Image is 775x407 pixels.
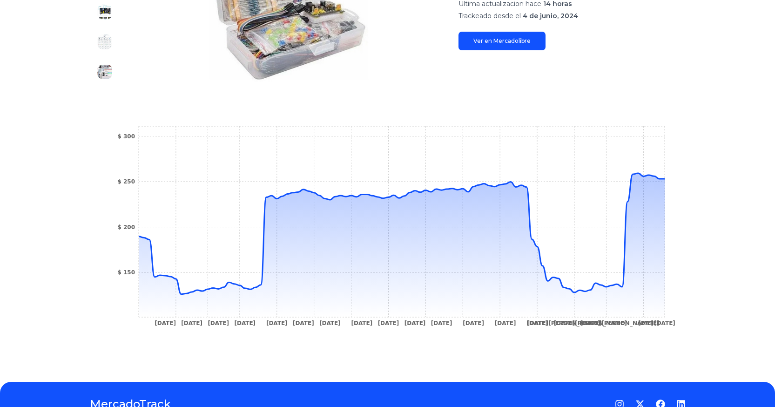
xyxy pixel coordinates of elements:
tspan: [DATE] [181,320,202,326]
tspan: $ 250 [117,178,135,185]
img: Kit Componentes Electrónicos Para Arduino, Raspberry Pi [97,5,112,20]
tspan: [DATE] [208,320,229,326]
tspan: [DATE] [266,320,287,326]
tspan: [DATE][PERSON_NAME] [553,320,627,327]
tspan: $ 300 [117,133,135,140]
tspan: [DATE] [155,320,176,326]
tspan: [DATE] [319,320,341,326]
tspan: $ 150 [117,269,135,276]
tspan: [DATE] [431,320,452,326]
tspan: [DATE] [526,320,548,326]
tspan: $ 200 [117,224,135,231]
tspan: [DATE] [234,320,256,326]
tspan: [DATE] [293,320,314,326]
tspan: [DATE][PERSON_NAME] [580,320,653,327]
a: Ver en Mercadolibre [458,32,546,50]
tspan: [DATE] [351,320,372,326]
tspan: [DATE] [463,320,484,326]
span: 4 de junio, 2024 [523,12,578,20]
tspan: [DATE] [494,320,516,326]
img: Kit Componentes Electrónicos Para Arduino, Raspberry Pi [97,64,112,79]
tspan: [DATE] [654,320,675,326]
img: Kit Componentes Electrónicos Para Arduino, Raspberry Pi [97,34,112,49]
tspan: [DATE][PERSON_NAME] [527,320,600,327]
tspan: [DATE] [377,320,399,326]
tspan: [DATE] [638,320,659,326]
tspan: [DATE] [404,320,425,326]
span: Trackeado desde el [458,12,521,20]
